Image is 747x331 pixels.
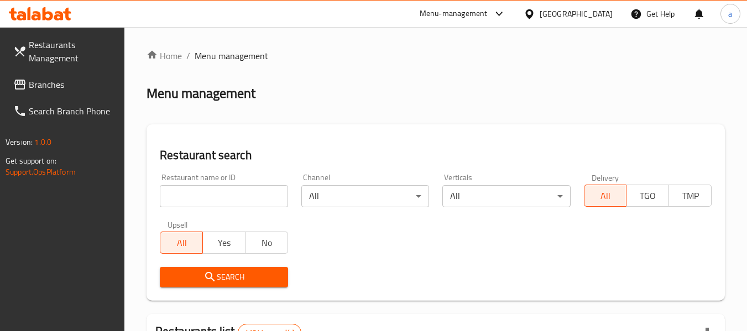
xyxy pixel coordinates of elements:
[202,232,245,254] button: Yes
[728,8,732,20] span: a
[250,235,284,251] span: No
[147,49,182,62] a: Home
[168,220,188,228] label: Upsell
[540,8,613,20] div: [GEOGRAPHIC_DATA]
[29,104,116,118] span: Search Branch Phone
[207,235,241,251] span: Yes
[589,188,623,204] span: All
[245,232,288,254] button: No
[626,185,669,207] button: TGO
[4,71,125,98] a: Branches
[6,135,33,149] span: Version:
[592,174,619,181] label: Delivery
[4,31,125,71] a: Restaurants Management
[34,135,51,149] span: 1.0.0
[195,49,268,62] span: Menu management
[301,185,429,207] div: All
[631,188,665,204] span: TGO
[169,270,279,284] span: Search
[673,188,707,204] span: TMP
[584,185,627,207] button: All
[6,165,76,179] a: Support.OpsPlatform
[160,147,712,164] h2: Restaurant search
[147,49,725,62] nav: breadcrumb
[160,267,288,287] button: Search
[186,49,190,62] li: /
[420,7,488,20] div: Menu-management
[29,78,116,91] span: Branches
[6,154,56,168] span: Get support on:
[668,185,712,207] button: TMP
[4,98,125,124] a: Search Branch Phone
[29,38,116,65] span: Restaurants Management
[165,235,198,251] span: All
[442,185,570,207] div: All
[160,185,288,207] input: Search for restaurant name or ID..
[147,85,255,102] h2: Menu management
[160,232,203,254] button: All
